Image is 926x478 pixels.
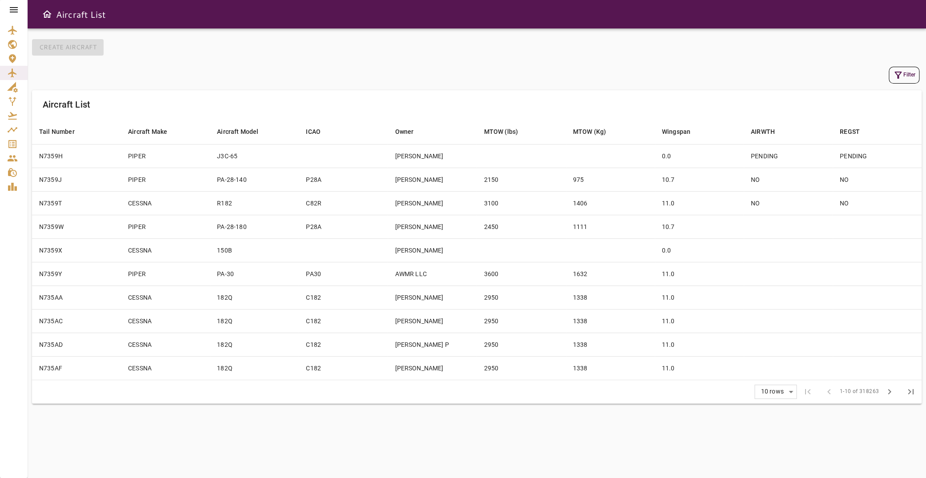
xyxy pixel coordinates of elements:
span: MTOW (lbs) [484,126,529,137]
td: [PERSON_NAME] P [388,333,477,356]
span: 1-10 of 318263 [839,387,879,396]
td: PA-28-180 [210,215,299,238]
td: PENDING [744,144,833,168]
td: CESSNA [121,356,210,380]
td: PENDING [833,144,922,168]
td: 1338 [566,333,655,356]
td: N735AD [32,333,121,356]
td: 975 [566,168,655,191]
div: 10 rows [758,388,786,395]
td: C182 [299,356,388,380]
td: 2150 [477,168,565,191]
td: 1406 [566,191,655,215]
div: REGST [840,126,860,137]
div: AIRWTH [751,126,775,137]
td: 2450 [477,215,565,238]
td: N7359Y [32,262,121,285]
td: CESSNA [121,309,210,333]
td: 182Q [210,285,299,309]
td: [PERSON_NAME] [388,285,477,309]
span: ICAO [306,126,332,137]
td: 10.7 [655,168,744,191]
td: 1632 [566,262,655,285]
td: [PERSON_NAME] [388,238,477,262]
td: N735AA [32,285,121,309]
span: MTOW (Kg) [573,126,617,137]
td: 1338 [566,356,655,380]
td: AWMR LLC [388,262,477,285]
td: [PERSON_NAME] [388,144,477,168]
td: N735AC [32,309,121,333]
td: N7359H [32,144,121,168]
td: 1338 [566,309,655,333]
td: PIPER [121,168,210,191]
span: Last Page [900,381,922,402]
button: Filter [889,67,919,84]
td: NO [744,168,833,191]
span: Next Page [879,381,900,402]
td: PA-28-140 [210,168,299,191]
td: 2950 [477,356,565,380]
span: Owner [395,126,425,137]
td: 182Q [210,356,299,380]
td: PIPER [121,215,210,238]
td: [PERSON_NAME] [388,168,477,191]
td: 2950 [477,285,565,309]
div: Wingspan [662,126,690,137]
td: J3C-65 [210,144,299,168]
td: [PERSON_NAME] [388,356,477,380]
td: PIPER [121,262,210,285]
span: Wingspan [662,126,702,137]
div: MTOW (lbs) [484,126,518,137]
td: N735AF [32,356,121,380]
td: N7359J [32,168,121,191]
td: 2950 [477,309,565,333]
div: MTOW (Kg) [573,126,606,137]
td: CESSNA [121,333,210,356]
td: C182 [299,309,388,333]
td: [PERSON_NAME] [388,309,477,333]
td: 1111 [566,215,655,238]
h6: Aircraft List [43,97,90,112]
div: Owner [395,126,413,137]
td: 11.0 [655,191,744,215]
td: 150B [210,238,299,262]
td: CESSNA [121,285,210,309]
td: 2950 [477,333,565,356]
td: [PERSON_NAME] [388,191,477,215]
span: REGST [840,126,871,137]
span: chevron_right [884,386,895,397]
td: NO [744,191,833,215]
div: Tail Number [39,126,75,137]
button: Open drawer [38,5,56,23]
td: C182 [299,333,388,356]
td: N7359T [32,191,121,215]
td: R182 [210,191,299,215]
td: 0.0 [655,144,744,168]
td: C82R [299,191,388,215]
h6: Aircraft List [56,7,106,21]
td: 0.0 [655,238,744,262]
td: N7359X [32,238,121,262]
td: P28A [299,168,388,191]
td: 11.0 [655,333,744,356]
td: NO [833,168,922,191]
td: 10.7 [655,215,744,238]
td: 11.0 [655,285,744,309]
span: Previous Page [818,381,839,402]
td: PA30 [299,262,388,285]
div: ICAO [306,126,321,137]
span: Tail Number [39,126,86,137]
td: 3100 [477,191,565,215]
td: 11.0 [655,262,744,285]
td: 11.0 [655,356,744,380]
span: First Page [797,381,818,402]
span: last_page [906,386,916,397]
td: 11.0 [655,309,744,333]
td: C182 [299,285,388,309]
span: Aircraft Make [128,126,179,137]
div: Aircraft Model [217,126,258,137]
td: N7359W [32,215,121,238]
td: [PERSON_NAME] [388,215,477,238]
td: 182Q [210,333,299,356]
